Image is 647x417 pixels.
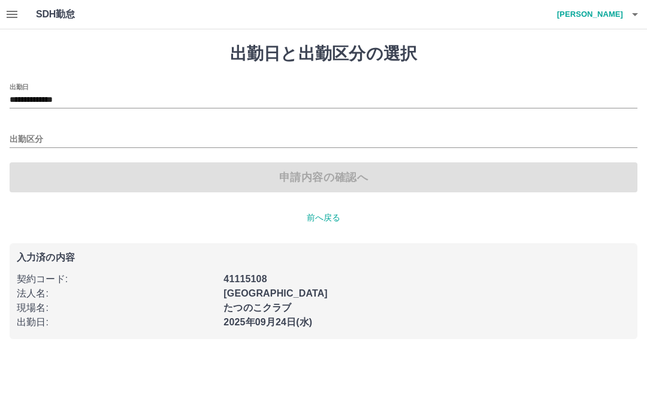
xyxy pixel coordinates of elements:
b: [GEOGRAPHIC_DATA] [223,288,328,298]
p: 契約コード : [17,272,216,286]
p: 現場名 : [17,301,216,315]
b: 2025年09月24日(水) [223,317,312,327]
p: 前へ戻る [10,211,637,224]
b: 41115108 [223,274,267,284]
label: 出勤日 [10,82,29,91]
p: 入力済の内容 [17,253,630,262]
p: 法人名 : [17,286,216,301]
b: たつのこクラブ [223,303,291,313]
h1: 出勤日と出勤区分の選択 [10,44,637,64]
p: 出勤日 : [17,315,216,330]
